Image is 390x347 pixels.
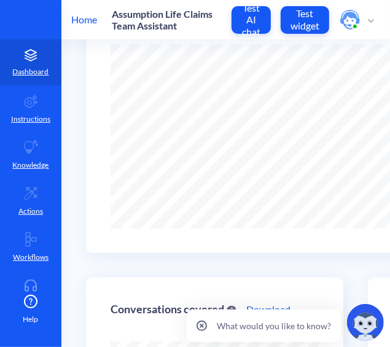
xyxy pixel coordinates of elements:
[71,12,97,27] p: Home
[347,304,384,341] img: copilot-icon.svg
[232,6,271,34] button: Test AI chat
[13,252,49,263] p: Workflows
[217,319,331,332] p: What would you like to know?
[13,160,49,171] p: Knowledge
[112,8,232,31] p: Assumption Life Claims Team Assistant
[111,303,236,315] div: Conversations covered
[281,6,329,34] button: Test widget
[291,7,319,31] p: Test widget
[241,2,261,38] p: Test AI chat
[13,66,49,77] p: Dashboard
[340,10,360,29] img: user photo
[11,114,50,125] p: Instructions
[18,206,43,217] p: Actions
[23,314,39,325] span: Help
[334,9,380,31] button: user photo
